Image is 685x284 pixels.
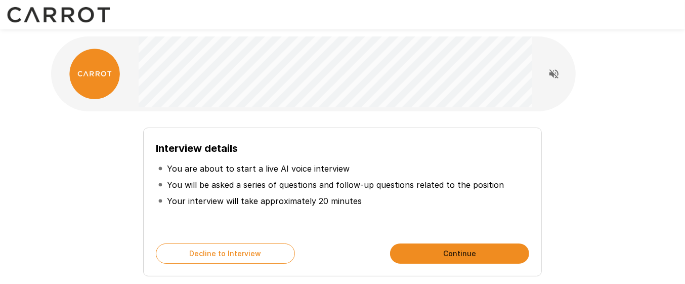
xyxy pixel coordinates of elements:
[167,163,350,175] p: You are about to start a live AI voice interview
[156,142,238,154] b: Interview details
[544,64,564,84] button: Read questions aloud
[167,195,362,207] p: Your interview will take approximately 20 minutes
[390,244,529,264] button: Continue
[69,49,120,99] img: carrot_logo.png
[167,179,504,191] p: You will be asked a series of questions and follow-up questions related to the position
[156,244,295,264] button: Decline to Interview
